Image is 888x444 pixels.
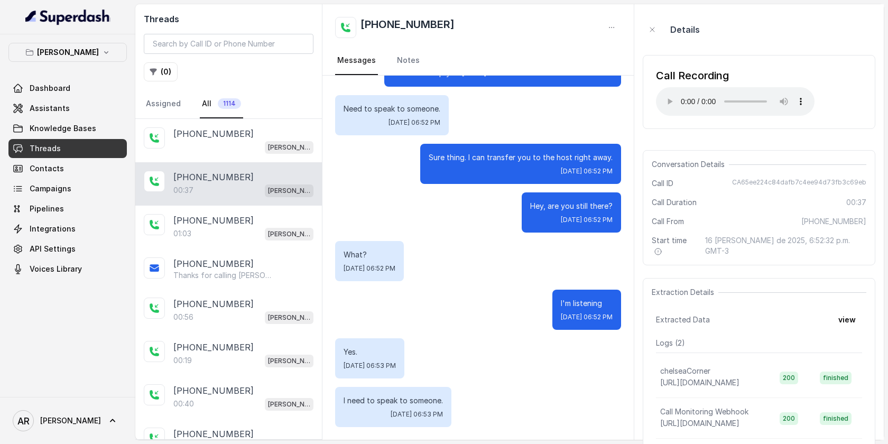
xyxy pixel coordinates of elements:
p: [PHONE_NUMBER] [173,127,254,140]
span: Voices Library [30,264,82,274]
p: 00:40 [173,399,194,409]
a: Campaigns [8,179,127,198]
span: 1114 [218,98,241,109]
a: Integrations [8,219,127,238]
nav: Tabs [335,47,621,75]
p: [PERSON_NAME] [37,46,99,59]
img: light.svg [25,8,110,25]
span: [URL][DOMAIN_NAME] [660,378,739,387]
span: Knowledge Bases [30,123,96,134]
span: 00:37 [846,197,866,208]
span: Call Duration [652,197,697,208]
span: 200 [780,372,798,384]
a: Threads [8,139,127,158]
button: view [832,310,862,329]
span: 200 [780,412,798,425]
a: Voices Library [8,260,127,279]
p: 01:03 [173,228,191,239]
p: [PHONE_NUMBER] [173,214,254,227]
p: Sure thing. I can transfer you to the host right away. [429,152,613,163]
p: 00:19 [173,355,192,366]
p: [PERSON_NAME] [268,399,310,410]
p: [PERSON_NAME] [268,312,310,323]
p: [PERSON_NAME] [268,142,310,153]
p: [PERSON_NAME] [268,186,310,196]
span: Dashboard [30,83,70,94]
p: [PHONE_NUMBER] [173,384,254,397]
span: [DATE] 06:53 PM [344,362,396,370]
span: [DATE] 06:52 PM [561,313,613,321]
span: Threads [30,143,61,154]
span: Assistants [30,103,70,114]
a: API Settings [8,239,127,258]
span: Start time [652,235,697,256]
a: All1114 [200,90,243,118]
span: Extracted Data [656,314,710,325]
a: Dashboard [8,79,127,98]
p: Call Monitoring Webhook [660,406,748,417]
span: Integrations [30,224,76,234]
span: [PHONE_NUMBER] [801,216,866,227]
h2: Threads [144,13,313,25]
span: API Settings [30,244,76,254]
span: Extraction Details [652,287,718,298]
a: Notes [395,47,422,75]
p: What? [344,249,395,260]
p: I need to speak to someone. [344,395,443,406]
span: Campaigns [30,183,71,194]
p: Hey, are you still there? [530,201,613,211]
p: Logs ( 2 ) [656,338,862,348]
p: [PHONE_NUMBER] [173,171,254,183]
text: AR [17,415,30,427]
span: Pipelines [30,203,64,214]
span: Contacts [30,163,64,174]
p: [PHONE_NUMBER] [173,298,254,310]
span: [DATE] 06:53 PM [391,410,443,419]
audio: Your browser does not support the audio element. [656,87,815,116]
p: [PHONE_NUMBER] [173,341,254,354]
span: [PERSON_NAME] [40,415,101,426]
p: [PHONE_NUMBER] [173,257,254,270]
span: CA65ee224c84dafb7c4ee94d73fb3c69eb [732,178,866,189]
p: [PERSON_NAME] [268,229,310,239]
p: Thanks for calling [PERSON_NAME]! Want to make a reservation? [URL][DOMAIN_NAME] Call managed by ... [173,270,275,281]
a: Knowledge Bases [8,119,127,138]
span: Call From [652,216,684,227]
p: [PHONE_NUMBER] [173,428,254,440]
a: Messages [335,47,378,75]
p: Details [670,23,700,36]
div: Call Recording [656,68,815,83]
a: [PERSON_NAME] [8,406,127,436]
a: Contacts [8,159,127,178]
span: [DATE] 06:52 PM [561,167,613,175]
a: Pipelines [8,199,127,218]
a: Assistants [8,99,127,118]
p: Yes. [344,347,396,357]
p: 00:37 [173,185,193,196]
span: 16 [PERSON_NAME] de 2025, 6:52:32 p.m. GMT-3 [705,235,866,256]
span: [DATE] 06:52 PM [561,216,613,224]
button: (0) [144,62,178,81]
span: Conversation Details [652,159,729,170]
input: Search by Call ID or Phone Number [144,34,313,54]
p: I'm listening [561,298,613,309]
span: Call ID [652,178,673,189]
span: finished [820,412,852,425]
h2: [PHONE_NUMBER] [360,17,455,38]
span: [DATE] 06:52 PM [388,118,440,127]
button: [PERSON_NAME] [8,43,127,62]
p: chelseaCorner [660,366,710,376]
p: 00:56 [173,312,193,322]
span: [URL][DOMAIN_NAME] [660,419,739,428]
a: Assigned [144,90,183,118]
span: [DATE] 06:52 PM [344,264,395,273]
nav: Tabs [144,90,313,118]
p: Need to speak to someone. [344,104,440,114]
p: [PERSON_NAME] [268,356,310,366]
span: finished [820,372,852,384]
